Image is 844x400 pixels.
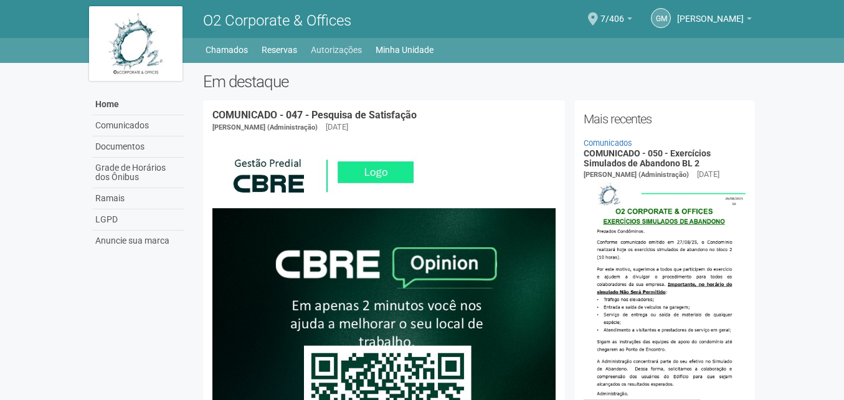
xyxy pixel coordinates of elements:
[651,8,671,28] a: GM
[600,2,624,24] span: 7/406
[92,136,184,158] a: Documentos
[206,41,248,59] a: Chamados
[92,115,184,136] a: Comunicados
[89,6,183,81] img: logo.jpg
[92,209,184,231] a: LGPD
[600,16,632,26] a: 7/406
[203,72,756,91] h2: Em destaque
[376,41,434,59] a: Minha Unidade
[92,188,184,209] a: Ramais
[584,148,711,168] a: COMUNICADO - 050 - Exercícios Simulados de Abandono BL 2
[584,138,632,148] a: Comunicados
[92,231,184,251] a: Anuncie sua marca
[262,41,297,59] a: Reservas
[212,109,417,121] a: COMUNICADO - 047 - Pesquisa de Satisfação
[212,123,318,131] span: [PERSON_NAME] (Administração)
[584,171,689,179] span: [PERSON_NAME] (Administração)
[677,2,744,24] span: Guilherme Martins
[92,94,184,115] a: Home
[311,41,362,59] a: Autorizações
[584,110,746,128] h2: Mais recentes
[677,16,752,26] a: [PERSON_NAME]
[326,121,348,133] div: [DATE]
[92,158,184,188] a: Grade de Horários dos Ônibus
[203,12,351,29] span: O2 Corporate & Offices
[697,169,719,180] div: [DATE]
